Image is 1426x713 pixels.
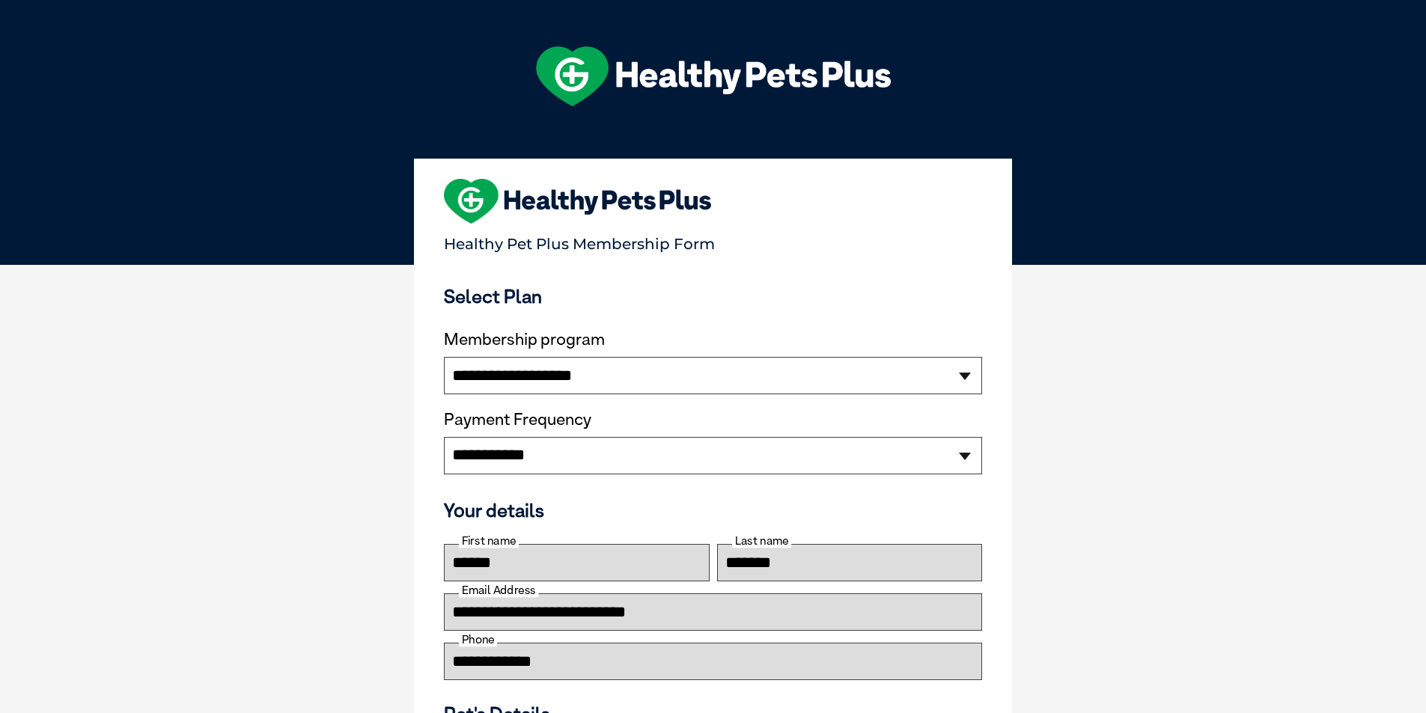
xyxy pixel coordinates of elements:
p: Healthy Pet Plus Membership Form [444,228,982,253]
label: Email Address [459,584,538,597]
label: First name [459,534,519,548]
label: Payment Frequency [444,410,591,429]
img: heart-shape-hpp-logo-large.png [444,179,711,224]
h3: Select Plan [444,285,982,307]
img: hpp-logo-landscape-green-white.png [536,46,891,106]
label: Phone [459,633,497,646]
h3: Your details [444,499,982,521]
label: Membership program [444,330,982,349]
label: Last name [732,534,791,548]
